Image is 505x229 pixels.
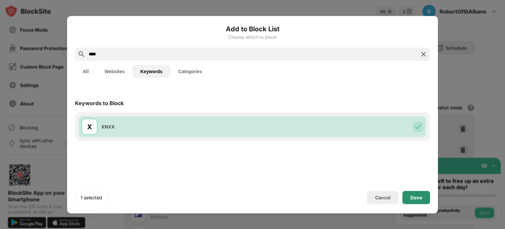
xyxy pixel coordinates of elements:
[81,194,102,201] div: 1 selected
[132,65,170,78] button: Keywords
[375,195,391,200] div: Cancel
[410,195,422,200] div: Done
[420,50,427,58] img: search-close
[75,34,430,40] div: Choose which to block
[170,65,210,78] button: Categories
[87,122,92,131] div: X
[78,50,85,58] img: search.svg
[75,100,124,106] div: Keywords to Block
[97,65,132,78] button: Websites
[75,24,430,34] h6: Add to Block List
[101,123,252,130] div: XNXX
[75,65,97,78] button: All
